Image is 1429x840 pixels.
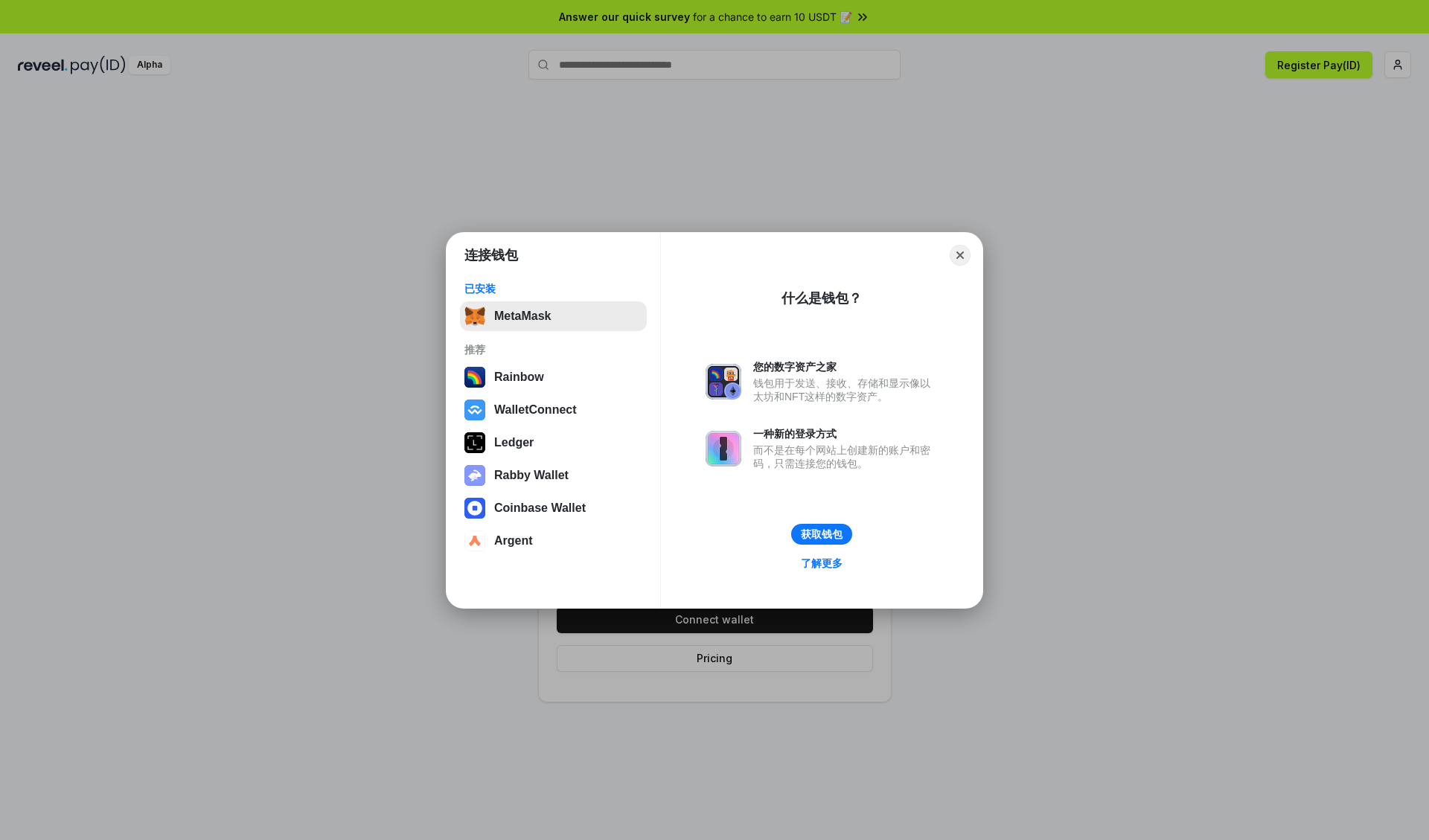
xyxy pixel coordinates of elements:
[460,395,647,425] button: WalletConnect
[460,526,647,556] button: Argent
[464,343,642,356] div: 推荐
[494,310,551,323] div: MetaMask
[792,554,851,573] a: 了解更多
[494,403,577,417] div: WalletConnect
[494,501,586,515] div: Coinbase Wallet
[464,367,485,388] img: svg+xml,%3Csvg%20width%3D%22120%22%20height%3D%22120%22%20viewBox%3D%220%200%20120%20120%22%20fil...
[460,362,647,392] button: Rainbow
[460,428,647,458] button: Ledger
[494,469,569,482] div: Rabby Wallet
[464,400,485,420] img: svg+xml,%3Csvg%20width%3D%2228%22%20height%3D%2228%22%20viewBox%3D%220%200%2028%2028%22%20fill%3D...
[494,534,533,548] div: Argent
[494,436,534,449] div: Ledger
[464,282,642,295] div: 已安装
[753,443,938,470] div: 而不是在每个网站上创建新的账户和密码，只需连接您的钱包。
[460,461,647,490] button: Rabby Wallet
[464,465,485,486] img: svg+xml,%3Csvg%20xmlns%3D%22http%3A%2F%2Fwww.w3.org%2F2000%2Fsvg%22%20fill%3D%22none%22%20viewBox...
[801,557,843,570] div: 了解更多
[464,432,485,453] img: svg+xml,%3Csvg%20xmlns%3D%22http%3A%2F%2Fwww.w3.org%2F2000%2Fsvg%22%20width%3D%2228%22%20height%3...
[706,431,741,467] img: svg+xml,%3Csvg%20xmlns%3D%22http%3A%2F%2Fwww.w3.org%2F2000%2Fsvg%22%20fill%3D%22none%22%20viewBox...
[781,289,862,307] div: 什么是钱包？
[791,524,852,545] button: 获取钱包
[460,493,647,523] button: Coinbase Wallet
[950,245,971,266] button: Close
[464,246,518,264] h1: 连接钱包
[753,360,938,373] div: 您的数字资产之家
[753,376,938,403] div: 钱包用于发送、接收、存储和显示像以太坊和NFT这样的数字资产。
[460,301,647,331] button: MetaMask
[464,530,485,551] img: svg+xml,%3Csvg%20width%3D%2228%22%20height%3D%2228%22%20viewBox%3D%220%200%2028%2028%22%20fill%3D...
[753,427,938,440] div: 一种新的登录方式
[464,306,485,327] img: svg+xml,%3Csvg%20fill%3D%22none%22%20height%3D%2233%22%20viewBox%3D%220%200%2035%2033%22%20width%...
[801,528,843,541] div: 获取钱包
[464,498,485,519] img: svg+xml,%3Csvg%20width%3D%2228%22%20height%3D%2228%22%20viewBox%3D%220%200%2028%2028%22%20fill%3D...
[706,364,741,400] img: svg+xml,%3Csvg%20xmlns%3D%22http%3A%2F%2Fwww.w3.org%2F2000%2Fsvg%22%20fill%3D%22none%22%20viewBox...
[494,371,544,384] div: Rainbow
